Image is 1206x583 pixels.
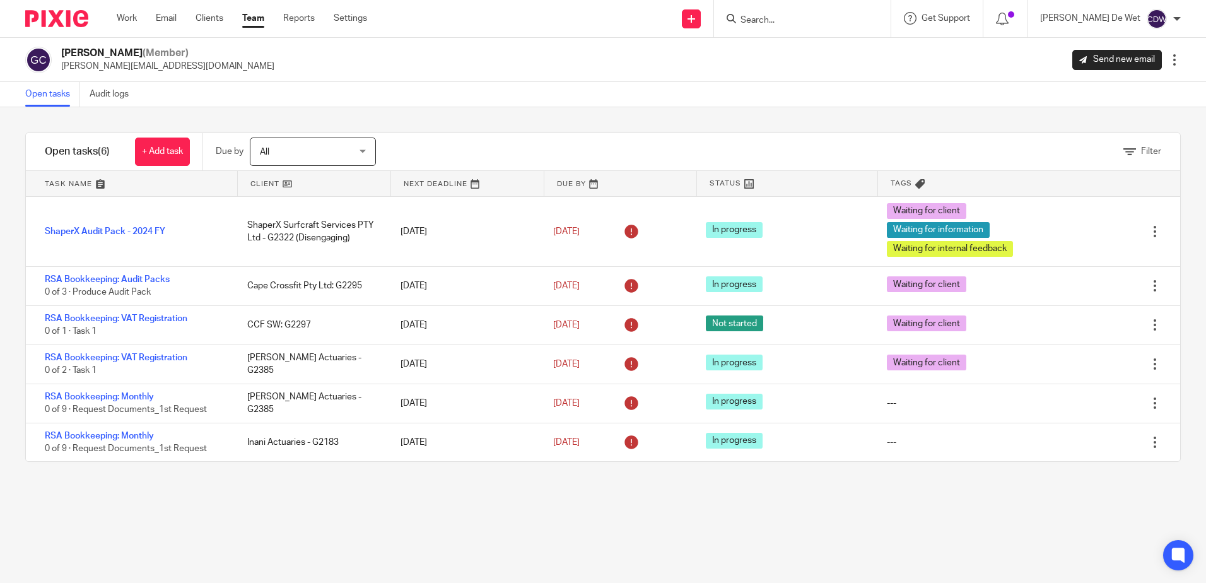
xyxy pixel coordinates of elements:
h1: Open tasks [45,145,110,158]
span: All [260,148,269,156]
span: Get Support [922,14,970,23]
a: Team [242,12,264,25]
span: Filter [1141,147,1161,156]
span: [DATE] [553,227,580,236]
img: Pixie [25,10,88,27]
span: 0 of 9 · Request Documents_1st Request [45,405,207,414]
div: [DATE] [388,391,541,416]
img: svg%3E [25,47,52,73]
span: 0 of 3 · Produce Audit Pack [45,288,151,297]
img: svg%3E [1147,9,1167,29]
p: [PERSON_NAME] De Wet [1040,12,1140,25]
a: RSA Bookkeeping: Monthly [45,392,154,401]
span: (Member) [143,48,189,58]
span: [DATE] [553,399,580,408]
input: Search [739,15,853,26]
span: [DATE] [553,360,580,368]
span: 0 of 1 · Task 1 [45,327,97,336]
div: [DATE] [388,430,541,455]
h2: [PERSON_NAME] [61,47,274,60]
span: In progress [706,355,763,370]
span: Waiting for client [887,315,966,331]
a: Open tasks [25,82,80,107]
div: [DATE] [388,312,541,338]
a: Audit logs [90,82,138,107]
div: [DATE] [388,219,541,244]
span: [DATE] [553,281,580,290]
span: Waiting for information [887,222,990,238]
span: Tags [891,178,912,189]
a: + Add task [135,138,190,166]
div: Cape Crossfit Pty Ltd: G2295 [235,273,387,298]
div: Inani Actuaries - G2183 [235,430,387,455]
div: --- [887,397,896,409]
span: In progress [706,394,763,409]
a: Work [117,12,137,25]
a: Email [156,12,177,25]
span: Not started [706,315,763,331]
p: [PERSON_NAME][EMAIL_ADDRESS][DOMAIN_NAME] [61,60,274,73]
span: In progress [706,433,763,449]
span: In progress [706,222,763,238]
div: ShaperX Surfcraft Services PTY Ltd - G2322 (Disengaging) [235,213,387,251]
div: CCF SW: G2297 [235,312,387,338]
span: [DATE] [553,321,580,329]
span: Status [710,178,741,189]
span: Waiting for client [887,355,966,370]
span: 0 of 2 · Task 1 [45,366,97,375]
a: Settings [334,12,367,25]
span: Waiting for client [887,203,966,219]
a: RSA Bookkeeping: VAT Registration [45,314,187,323]
div: [DATE] [388,273,541,298]
a: Send new email [1072,50,1162,70]
a: RSA Bookkeeping: Monthly [45,432,154,440]
span: [DATE] [553,438,580,447]
div: [PERSON_NAME] Actuaries - G2385 [235,384,387,423]
a: Reports [283,12,315,25]
a: ShaperX Audit Pack - 2024 FY [45,227,165,236]
a: Clients [196,12,223,25]
span: In progress [706,276,763,292]
div: [DATE] [388,351,541,377]
p: Due by [216,145,243,158]
span: 0 of 9 · Request Documents_1st Request [45,444,207,453]
span: Waiting for internal feedback [887,241,1013,257]
span: Waiting for client [887,276,966,292]
div: --- [887,436,896,449]
span: (6) [98,146,110,156]
a: RSA Bookkeeping: Audit Packs [45,275,170,284]
a: RSA Bookkeeping: VAT Registration [45,353,187,362]
div: [PERSON_NAME] Actuaries - G2385 [235,345,387,384]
